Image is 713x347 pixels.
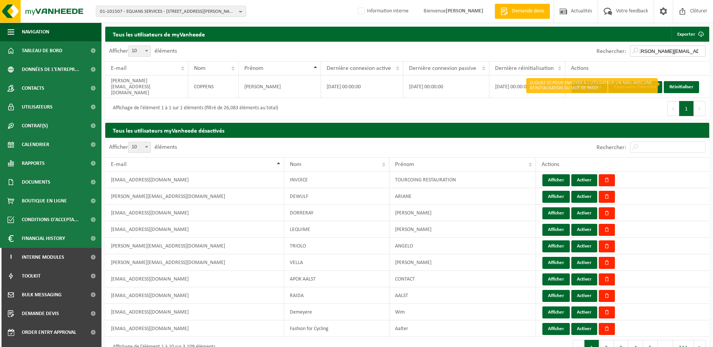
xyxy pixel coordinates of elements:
[542,273,570,285] button: Afficher
[542,224,570,236] button: Afficher
[105,254,284,271] td: [PERSON_NAME][EMAIL_ADDRESS][DOMAIN_NAME]
[22,135,49,154] span: Calendrier
[389,287,536,304] td: AALST
[284,287,389,304] td: RAIDA
[510,8,546,15] span: Demande devis
[105,205,284,221] td: [EMAIL_ADDRESS][DOMAIN_NAME]
[671,27,708,42] a: Exporter
[596,145,626,151] label: Rechercher:
[109,144,177,150] label: Afficher éléments
[389,304,536,320] td: Wim
[542,240,570,252] button: Afficher
[495,4,550,19] a: Demande devis
[239,75,321,98] td: [PERSON_NAME]
[22,98,53,116] span: Utilisateurs
[22,323,76,342] span: Order entry approval
[105,304,284,320] td: [EMAIL_ADDRESS][DOMAIN_NAME]
[111,161,127,167] span: E-mail
[389,221,536,238] td: [PERSON_NAME]
[129,46,150,56] span: 10
[22,192,67,210] span: Boutique en ligne
[542,257,570,269] button: Afficher
[542,174,570,186] button: Afficher
[327,65,391,71] span: Dernière connexion active
[284,304,389,320] td: Demeyere
[694,101,705,116] button: Next
[542,290,570,302] button: Afficher
[356,6,409,17] label: Information interne
[571,224,597,236] button: Activer
[389,254,536,271] td: [PERSON_NAME]
[284,205,389,221] td: DORRERAY
[571,290,597,302] button: Activer
[571,273,597,285] button: Activer
[571,306,597,318] button: Activer
[128,45,151,57] span: 10
[8,248,14,267] span: I
[609,81,662,93] a: Emprunter l'identité
[22,41,62,60] span: Tableau de bord
[571,240,597,252] button: Activer
[284,254,389,271] td: VELLA
[571,207,597,219] button: Activer
[109,48,177,54] label: Afficher éléments
[22,23,49,41] span: Navigation
[284,238,389,254] td: TRIOLO
[105,238,284,254] td: [PERSON_NAME][EMAIL_ADDRESS][DOMAIN_NAME]
[664,81,699,93] a: Réinitialiser
[22,285,62,304] span: Bulk Messaging
[284,188,389,205] td: DEWULF
[105,320,284,337] td: [EMAIL_ADDRESS][DOMAIN_NAME]
[571,191,597,203] button: Activer
[290,161,301,167] span: Nom
[495,65,554,71] span: Dernière réinitialisation
[542,207,570,219] button: Afficher
[22,154,45,173] span: Rapports
[409,65,476,71] span: Dernière connexion passive
[22,116,48,135] span: Contrat(s)
[105,123,709,137] h2: Tous les utilisateurs myVanheede désactivés
[389,320,536,337] td: Aalter
[105,271,284,287] td: [EMAIL_ADDRESS][DOMAIN_NAME]
[542,306,570,318] button: Afficher
[596,48,626,54] label: Rechercher:
[105,188,284,205] td: [PERSON_NAME][EMAIL_ADDRESS][DOMAIN_NAME]
[105,287,284,304] td: [EMAIL_ADDRESS][DOMAIN_NAME]
[571,257,597,269] button: Activer
[244,65,263,71] span: Prénom
[105,27,212,41] h2: Tous les utilisateurs de myVanheede
[284,221,389,238] td: LEQUIME
[129,142,150,152] span: 10
[571,323,597,335] button: Activer
[105,75,188,98] td: [PERSON_NAME][EMAIL_ADDRESS][DOMAIN_NAME]
[96,6,246,17] button: 01-101507 - EQUANS SERVICES - [STREET_ADDRESS][PERSON_NAME]
[571,174,597,186] button: Activer
[321,75,404,98] td: [DATE] 00:00:00
[542,191,570,203] button: Afficher
[395,161,414,167] span: Prénom
[22,79,44,98] span: Contacts
[403,75,489,98] td: [DATE] 00:00:00
[542,323,570,335] button: Afficher
[389,188,536,205] td: ARIANE
[389,172,536,188] td: TOURCOING RESTAURATION
[22,304,59,323] span: Demande devis
[389,238,536,254] td: ANGELO
[22,60,79,79] span: Données de l'entrepr...
[284,320,389,337] td: Fashion for Cycling
[389,271,536,287] td: CONTACT
[389,205,536,221] td: [PERSON_NAME]
[489,75,565,98] td: [DATE] 00:00:00
[22,210,79,229] span: Conditions d'accepta...
[284,271,389,287] td: APOK AALST
[542,161,559,167] span: Actions
[111,65,127,71] span: E-mail
[679,101,694,116] button: 1
[105,172,284,188] td: [EMAIL_ADDRESS][DOMAIN_NAME]
[22,173,50,192] span: Documents
[128,142,151,153] span: 10
[105,221,284,238] td: [EMAIL_ADDRESS][DOMAIN_NAME]
[22,248,64,267] span: Interne modules
[194,65,206,71] span: Nom
[22,229,65,248] span: Financial History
